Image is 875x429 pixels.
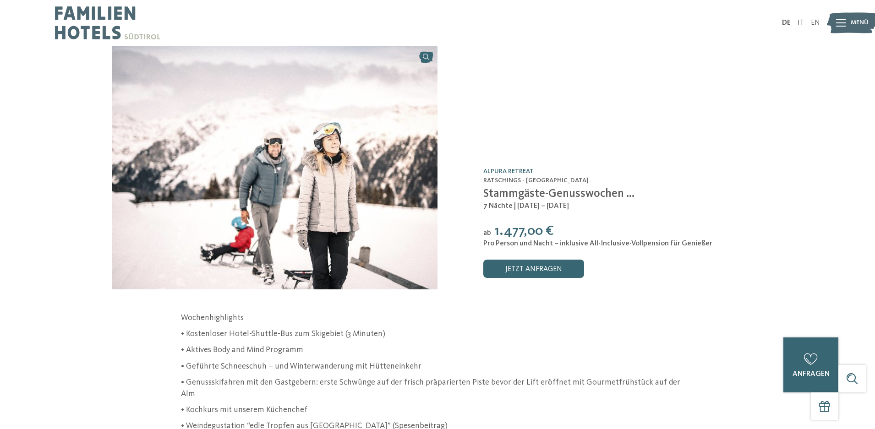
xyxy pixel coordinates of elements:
p: • Genussskifahren mit den Gastgebern: erste Schwünge auf der frisch präparierten Piste bevor der ... [181,377,694,400]
span: anfragen [793,370,830,378]
p: • Kochkurs mit unserem Küchenchef [181,404,694,416]
span: Ratschings - [GEOGRAPHIC_DATA] [483,177,589,184]
p: • Kostenloser Hotel-Shuttle-Bus zum Skigebiet (3 Minuten) [181,328,694,340]
p: • Geführte Schneeschuh – und Winterwanderung mit Hütteneinkehr [181,361,694,372]
span: | [DATE] – [DATE] [514,202,569,210]
span: Menü [851,18,869,27]
a: IT [798,19,804,27]
span: 7 Nächte [483,202,513,210]
a: DE [782,19,791,27]
span: Pro Person und Nacht – inklusive All-Inclusive-Vollpension für Genießer [483,240,712,247]
img: Stammgäste-Genusswochen ... [112,46,437,289]
a: EN [811,19,820,27]
a: jetzt anfragen [483,260,584,278]
a: Alpura Retreat [483,168,534,174]
span: 1.477,00 € [494,224,554,238]
span: Stammgäste-Genusswochen ... [483,188,634,200]
a: anfragen [783,337,838,392]
p: • Aktives Body and Mind Programm [181,344,694,356]
span: ab [483,229,491,237]
p: Wochenhighlights [181,312,694,324]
